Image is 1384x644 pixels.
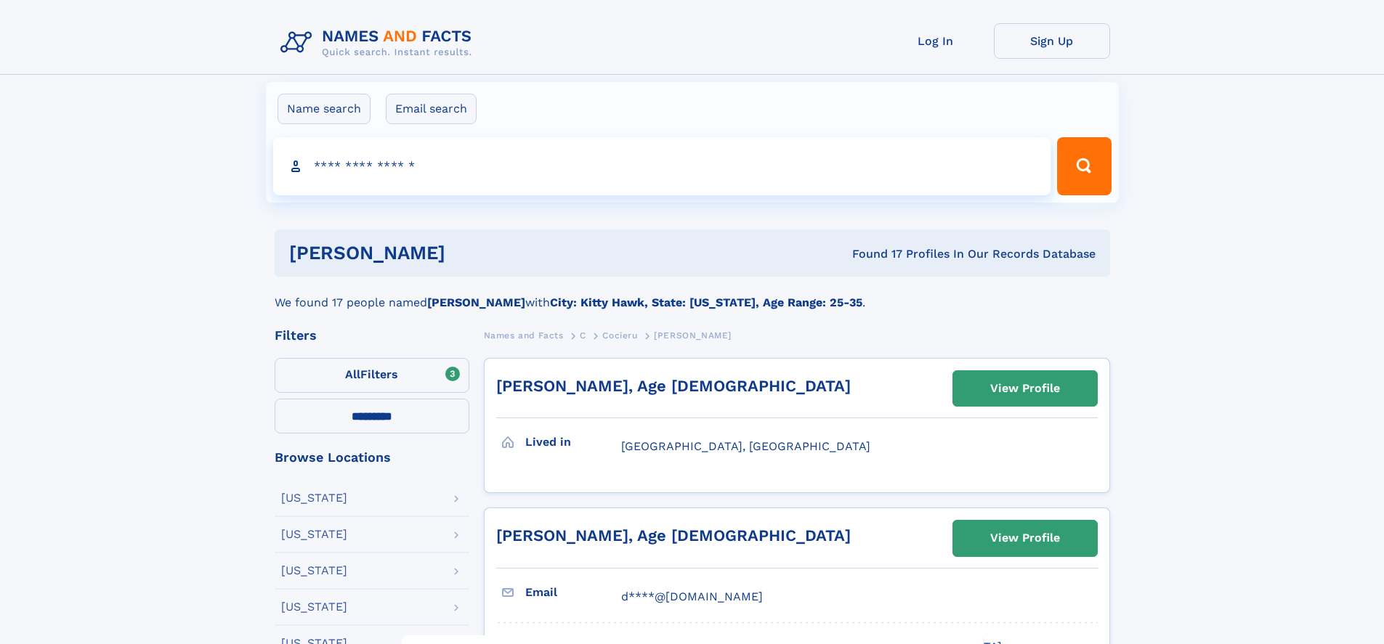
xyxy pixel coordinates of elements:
h3: Lived in [525,430,621,455]
a: Sign Up [994,23,1110,59]
label: Filters [275,358,469,393]
div: [US_STATE] [281,601,347,613]
b: City: Kitty Hawk, State: [US_STATE], Age Range: 25-35 [550,295,862,309]
div: Filters [275,329,469,342]
a: Cocieru [602,326,637,344]
img: Logo Names and Facts [275,23,484,62]
span: [PERSON_NAME] [654,330,732,341]
div: [US_STATE] [281,529,347,540]
a: View Profile [953,521,1097,555]
h1: [PERSON_NAME] [289,244,649,262]
div: View Profile [990,521,1060,555]
a: C [580,326,586,344]
span: [GEOGRAPHIC_DATA], [GEOGRAPHIC_DATA] [621,439,870,453]
div: View Profile [990,372,1060,405]
div: Browse Locations [275,451,469,464]
div: [US_STATE] [281,492,347,504]
b: [PERSON_NAME] [427,295,525,309]
div: Found 17 Profiles In Our Records Database [649,246,1096,262]
button: Search Button [1057,137,1111,195]
a: [PERSON_NAME], Age [DEMOGRAPHIC_DATA] [496,377,851,395]
div: [US_STATE] [281,565,347,576]
span: All [345,367,360,381]
a: Log In [878,23,994,59]
label: Name search [278,94,371,124]
span: C [580,330,586,341]
a: View Profile [953,371,1097,406]
a: Names and Facts [484,326,564,344]
div: We found 17 people named with . [275,277,1110,311]
input: search input [273,137,1051,195]
span: Cocieru [602,330,637,341]
h3: Email [525,580,621,605]
label: Email search [386,94,477,124]
a: [PERSON_NAME], Age [DEMOGRAPHIC_DATA] [496,526,851,545]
